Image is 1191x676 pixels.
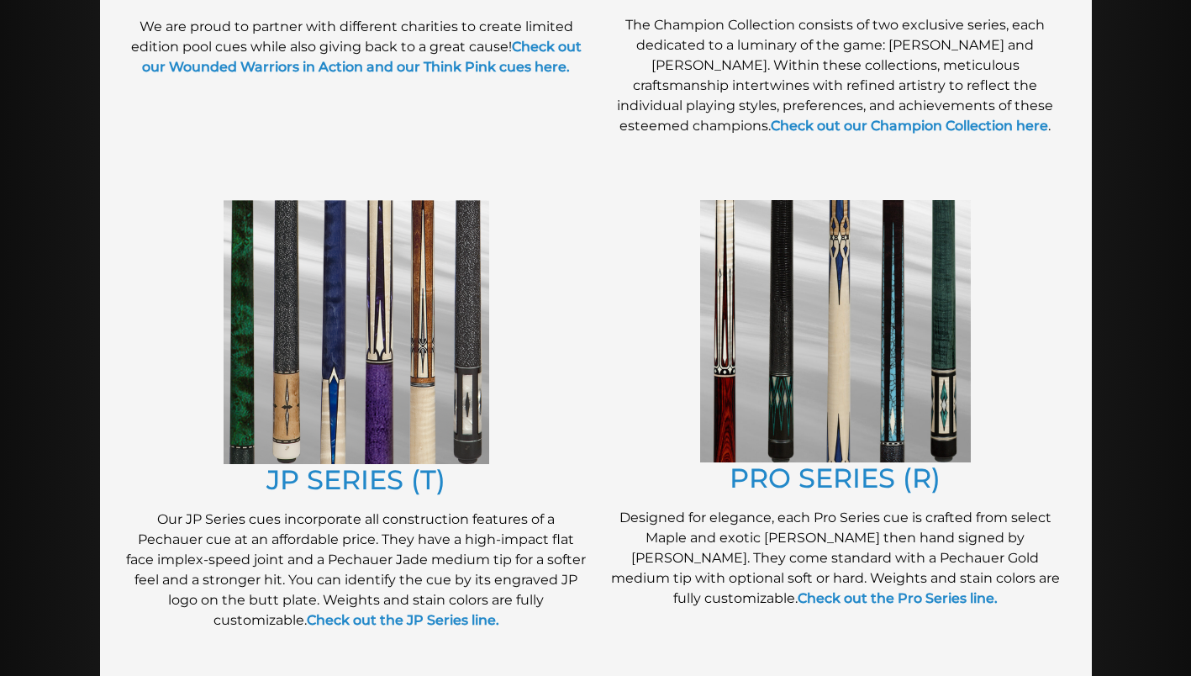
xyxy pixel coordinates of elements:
a: Check out our Wounded Warriors in Action and our Think Pink cues here. [142,39,582,75]
p: Designed for elegance, each Pro Series cue is crafted from select Maple and exotic [PERSON_NAME] ... [604,508,1067,609]
p: The Champion Collection consists of two exclusive series, each dedicated to a luminary of the gam... [604,15,1067,136]
a: Check out our Champion Collection here [771,118,1048,134]
a: Check out the Pro Series line. [798,590,998,606]
p: We are proud to partner with different charities to create limited edition pool cues while also g... [125,17,588,77]
a: Check out the JP Series line. [307,612,499,628]
p: Our JP Series cues incorporate all construction features of a Pechauer cue at an affordable price... [125,510,588,631]
a: PRO SERIES (R) [730,462,941,494]
a: JP SERIES (T) [266,463,445,496]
